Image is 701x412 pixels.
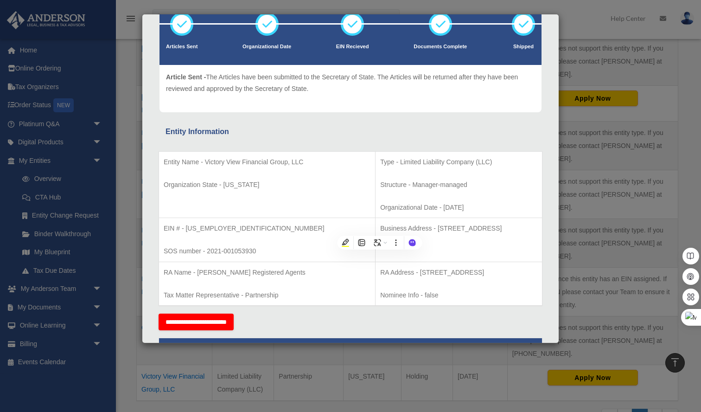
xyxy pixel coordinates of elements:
p: Shipped [512,42,535,51]
p: Documents Complete [414,42,467,51]
p: Organizational Date [242,42,291,51]
p: Organization State - [US_STATE] [164,179,370,191]
p: Tax Matter Representative - Partnership [164,290,370,301]
span: Article Sent - [166,73,206,81]
p: Structure - Manager-managed [380,179,537,191]
th: Tax Information [159,338,542,361]
p: Entity Name - Victory View Financial Group, LLC [164,156,370,168]
p: Articles Sent [166,42,198,51]
p: Business Address - [STREET_ADDRESS] [380,223,537,234]
p: Organizational Date - [DATE] [380,202,537,213]
p: EIN # - [US_EMPLOYER_IDENTIFICATION_NUMBER] [164,223,370,234]
div: Entity Information [166,125,535,138]
p: RA Name - [PERSON_NAME] Registered Agents [164,267,370,278]
p: Type - Limited Liability Company (LLC) [380,156,537,168]
p: RA Address - [STREET_ADDRESS] [380,267,537,278]
p: EIN Recieved [336,42,369,51]
p: Nominee Info - false [380,290,537,301]
p: SOS number - 2021-001053930 [164,245,370,257]
p: The Articles have been submitted to the Secretary of State. The Articles will be returned after t... [166,71,535,94]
